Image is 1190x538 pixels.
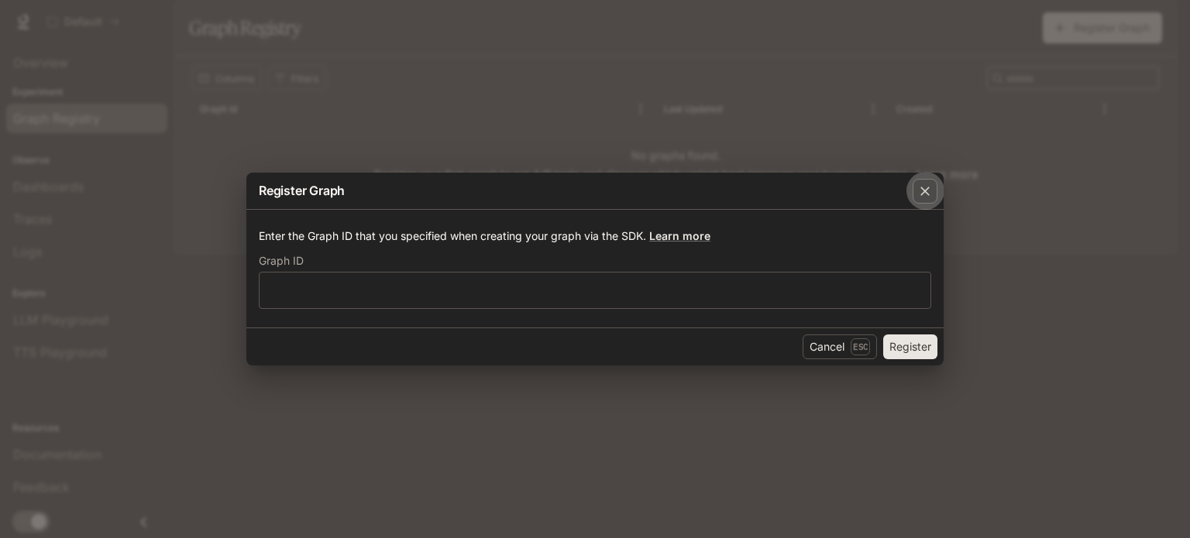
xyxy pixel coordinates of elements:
p: Esc [851,338,870,355]
button: CancelEsc [803,334,877,359]
p: Register Graph [259,181,345,200]
p: Enter the Graph ID that you specified when creating your graph via the SDK. [259,228,931,244]
button: Register [883,334,937,359]
a: Learn more [649,229,710,242]
p: Graph ID [259,255,304,266]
